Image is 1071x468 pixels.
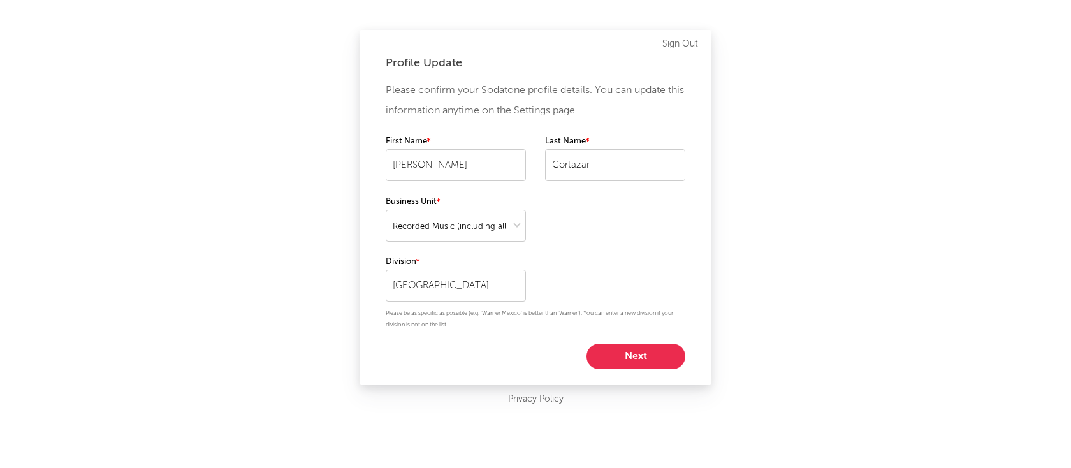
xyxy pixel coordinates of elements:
input: Your last name [545,149,685,181]
input: Your division [386,270,526,302]
input: Your first name [386,149,526,181]
label: First Name [386,134,526,149]
label: Last Name [545,134,685,149]
a: Privacy Policy [508,391,564,407]
a: Sign Out [662,36,698,52]
button: Next [586,344,685,369]
p: Please confirm your Sodatone profile details. You can update this information anytime on the Sett... [386,80,685,121]
div: Profile Update [386,55,685,71]
label: Business Unit [386,194,526,210]
p: Please be as specific as possible (e.g. 'Warner Mexico' is better than 'Warner'). You can enter a... [386,308,685,331]
label: Division [386,254,526,270]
